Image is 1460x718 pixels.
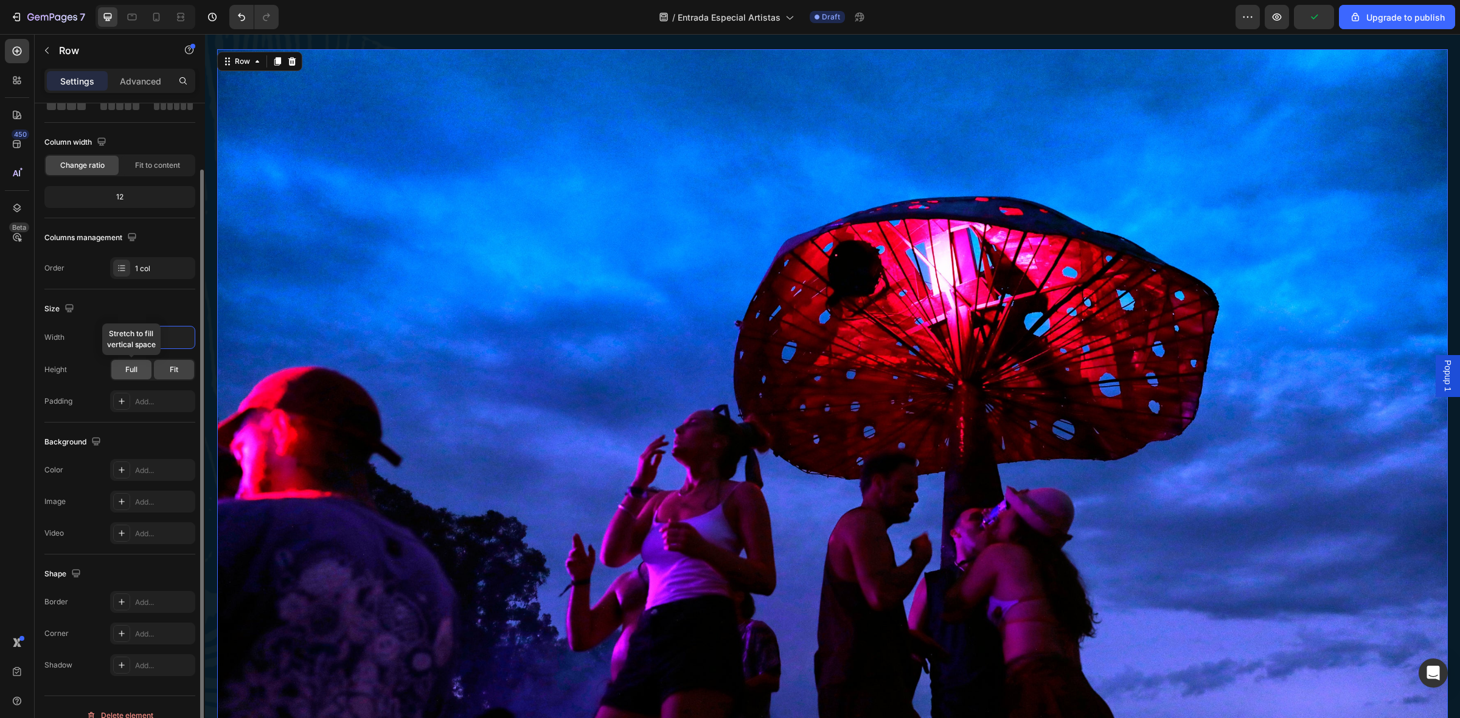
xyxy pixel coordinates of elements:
[135,263,192,274] div: 1 col
[44,434,103,450] div: Background
[170,364,178,375] span: Fit
[135,497,192,508] div: Add...
[135,660,192,671] div: Add...
[44,134,109,151] div: Column width
[44,364,67,375] div: Height
[47,188,193,205] div: 12
[678,11,780,24] span: Entrada Especial Artistas
[135,629,192,640] div: Add...
[135,597,192,608] div: Add...
[44,301,77,317] div: Size
[44,464,63,475] div: Color
[60,160,105,171] span: Change ratio
[822,12,840,22] span: Draft
[205,34,1460,718] iframe: To enrich screen reader interactions, please activate Accessibility in Grammarly extension settings
[120,75,161,88] p: Advanced
[44,332,64,343] div: Width
[1419,658,1448,688] div: Open Intercom Messenger
[5,5,91,29] button: 7
[44,496,66,507] div: Image
[59,43,162,58] p: Row
[44,628,69,639] div: Corner
[229,5,279,29] div: Undo/Redo
[44,660,72,671] div: Shadow
[135,528,192,539] div: Add...
[44,596,68,607] div: Border
[9,223,29,232] div: Beta
[44,230,139,246] div: Columns management
[60,75,94,88] p: Settings
[44,566,83,582] div: Shape
[125,364,137,375] span: Full
[44,528,64,539] div: Video
[135,160,180,171] span: Fit to content
[672,11,675,24] span: /
[135,465,192,476] div: Add...
[44,263,64,274] div: Order
[27,22,47,33] div: Row
[44,396,72,407] div: Padding
[1349,11,1445,24] div: Upgrade to publish
[1237,326,1249,357] span: Popup 1
[12,129,29,139] div: 450
[80,10,85,24] p: 7
[1339,5,1455,29] button: Upgrade to publish
[111,326,195,348] input: Auto
[135,396,192,407] div: Add...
